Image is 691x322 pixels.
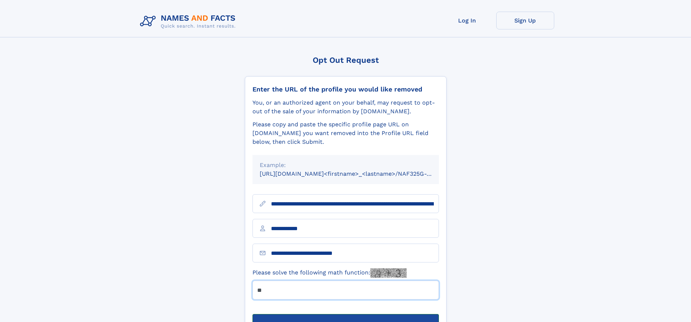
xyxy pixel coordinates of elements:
[252,85,439,93] div: Enter the URL of the profile you would like removed
[496,12,554,29] a: Sign Up
[438,12,496,29] a: Log In
[245,56,447,65] div: Opt Out Request
[260,170,453,177] small: [URL][DOMAIN_NAME]<firstname>_<lastname>/NAF325G-xxxxxxxx
[252,268,407,278] label: Please solve the following math function:
[252,120,439,146] div: Please copy and paste the specific profile page URL on [DOMAIN_NAME] you want removed into the Pr...
[252,98,439,116] div: You, or an authorized agent on your behalf, may request to opt-out of the sale of your informatio...
[137,12,242,31] img: Logo Names and Facts
[260,161,432,170] div: Example:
